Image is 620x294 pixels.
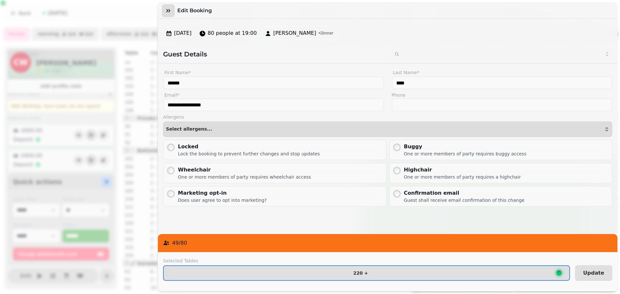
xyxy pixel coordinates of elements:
label: Last Name* [392,69,613,76]
p: 49 / 80 [172,239,187,247]
span: Update [583,270,604,276]
h3: Edit Booking [177,7,214,15]
div: Highchair [404,166,521,174]
p: 220 + [353,271,368,275]
div: Locked [178,143,320,151]
div: One or more members of party requires buggy access [404,151,527,157]
label: Phone [392,92,613,98]
span: • Dinner [318,31,333,36]
button: Update [575,265,612,281]
button: Select allergens... [163,122,612,137]
div: One or more members of party requires wheelchair access [178,174,311,180]
label: Email* [163,92,384,98]
span: [DATE] [174,29,191,37]
div: Marketing opt-in [178,189,267,197]
label: Selected Tables [163,258,570,264]
div: Guest shall receive email confirmation of this change [404,197,525,203]
div: Wheelchair [178,166,311,174]
span: 80 people at 19:00 [208,29,257,37]
div: Lock the booking to prevent further changes and stop updates [178,151,320,157]
div: Does user agree to opt into marketing? [178,197,267,203]
label: Allergens [163,114,612,120]
button: 220 + [163,265,570,281]
div: Buggy [404,143,527,151]
h2: Guest Details [163,50,385,59]
span: Select allergens... [166,127,212,132]
span: [PERSON_NAME] [273,29,316,37]
label: First Name* [163,69,384,76]
div: One or more members of party requires a highchair [404,174,521,180]
div: Confirmation email [404,189,525,197]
